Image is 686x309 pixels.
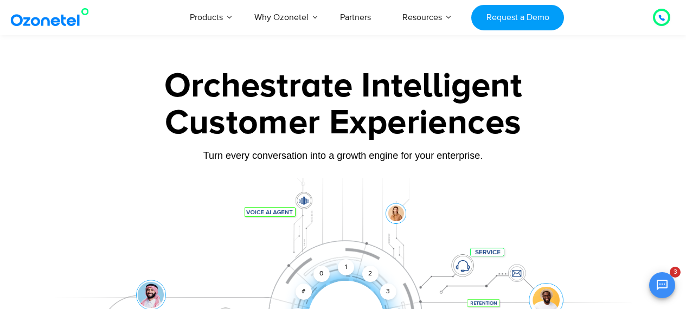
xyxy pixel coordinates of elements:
div: 2 [362,266,379,282]
a: Request a Demo [471,5,564,30]
div: # [296,284,312,300]
span: 3 [670,267,681,278]
div: 1 [338,259,354,275]
div: Turn every conversation into a growth engine for your enterprise. [42,150,644,162]
div: Customer Experiences [42,97,644,149]
div: Orchestrate Intelligent [42,69,644,104]
div: 3 [380,284,396,300]
button: Open chat [649,272,675,298]
div: 0 [313,266,330,282]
